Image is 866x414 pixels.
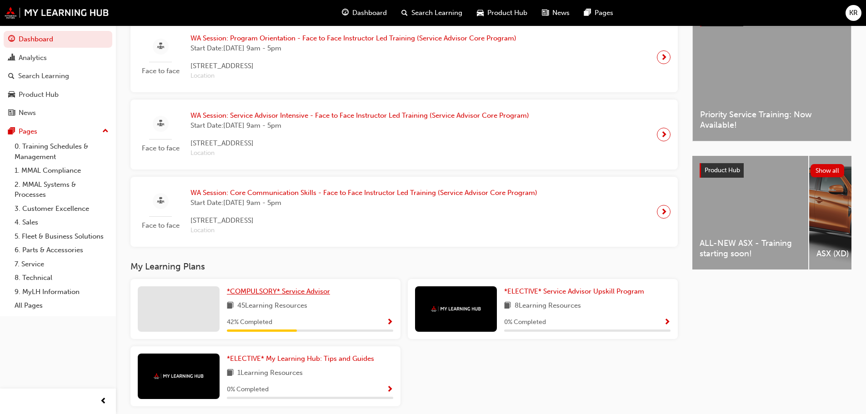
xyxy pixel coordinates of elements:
a: Face to faceWA Session: Core Communication Skills - Face to Face Instructor Led Training (Service... [138,184,671,239]
span: Location [190,225,537,236]
span: news-icon [8,109,15,117]
a: car-iconProduct Hub [470,4,535,22]
a: Analytics [4,50,112,66]
span: Search Learning [411,8,462,18]
a: 4. Sales [11,215,112,229]
span: Priority Service Training: Now Available! [700,110,844,130]
span: Start Date: [DATE] 9am - 5pm [190,120,529,131]
a: Search Learning [4,68,112,85]
span: search-icon [401,7,408,19]
span: WA Session: Program Orientation - Face to Face Instructor Led Training (Service Advisor Core Prog... [190,33,516,44]
div: Search Learning [18,71,69,81]
a: 6. Parts & Accessories [11,243,112,257]
img: mmal [431,306,481,312]
span: next-icon [661,51,667,64]
a: 8. Technical [11,271,112,285]
span: *ELECTIVE* Service Advisor Upskill Program [504,287,644,295]
span: [STREET_ADDRESS] [190,215,537,226]
span: Dashboard [352,8,387,18]
span: news-icon [542,7,549,19]
span: book-icon [504,300,511,312]
h3: My Learning Plans [130,261,678,272]
a: *COMPULSORY* Service Advisor [227,286,334,297]
span: 45 Learning Resources [237,300,307,312]
span: WA Session: Core Communication Skills - Face to Face Instructor Led Training (Service Advisor Cor... [190,188,537,198]
a: 0. Training Schedules & Management [11,140,112,164]
span: sessionType_FACE_TO_FACE-icon [157,195,164,207]
a: Latest NewsShow allPriority Service Training: Now Available! [692,4,851,141]
span: car-icon [477,7,484,19]
span: guage-icon [342,7,349,19]
span: *COMPULSORY* Service Advisor [227,287,330,295]
span: WA Session: Service Advisor Intensive - Face to Face Instructor Led Training (Service Advisor Cor... [190,110,529,121]
span: 42 % Completed [227,317,272,328]
button: Show all [811,164,845,177]
span: chart-icon [8,54,15,62]
a: Dashboard [4,31,112,48]
a: 9. MyLH Information [11,285,112,299]
span: Location [190,148,529,159]
span: Show Progress [386,386,393,394]
button: Show Progress [386,317,393,328]
a: 3. Customer Excellence [11,202,112,216]
span: book-icon [227,368,234,379]
a: *ELECTIVE* Service Advisor Upskill Program [504,286,648,297]
button: Pages [4,123,112,140]
a: 1. MMAL Compliance [11,164,112,178]
a: Face to faceWA Session: Service Advisor Intensive - Face to Face Instructor Led Training (Service... [138,107,671,162]
span: pages-icon [8,128,15,136]
div: News [19,108,36,118]
span: Face to face [138,66,183,76]
span: Face to face [138,220,183,231]
span: next-icon [661,205,667,218]
span: pages-icon [584,7,591,19]
span: 0 % Completed [504,317,546,328]
a: News [4,105,112,121]
a: news-iconNews [535,4,577,22]
a: Face to faceWA Session: Program Orientation - Face to Face Instructor Led Training (Service Advis... [138,30,671,85]
span: KR [849,8,858,18]
img: mmal [154,373,204,379]
button: DashboardAnalyticsSearch LearningProduct HubNews [4,29,112,123]
img: mmal [5,7,109,19]
span: Show Progress [386,319,393,327]
span: Show Progress [664,319,671,327]
a: pages-iconPages [577,4,621,22]
div: Pages [19,126,37,137]
button: Show Progress [664,317,671,328]
button: KR [846,5,861,21]
span: search-icon [8,72,15,80]
span: Pages [595,8,613,18]
span: Product Hub [705,166,740,174]
a: All Pages [11,299,112,313]
span: ALL-NEW ASX - Training starting soon! [700,238,801,259]
a: 7. Service [11,257,112,271]
a: Product Hub [4,86,112,103]
span: Face to face [138,143,183,154]
a: 5. Fleet & Business Solutions [11,229,112,244]
a: search-iconSearch Learning [394,4,470,22]
span: 0 % Completed [227,384,269,395]
span: up-icon [102,125,109,137]
a: 2. MMAL Systems & Processes [11,178,112,202]
span: *ELECTIVE* My Learning Hub: Tips and Guides [227,354,374,363]
span: sessionType_FACE_TO_FACE-icon [157,118,164,130]
div: Product Hub [19,90,59,100]
a: Product HubShow all [700,163,844,178]
span: next-icon [661,128,667,141]
button: Show Progress [386,384,393,395]
span: book-icon [227,300,234,312]
span: Product Hub [487,8,527,18]
a: ALL-NEW ASX - Training starting soon! [692,156,808,269]
span: sessionType_FACE_TO_FACE-icon [157,41,164,52]
a: guage-iconDashboard [335,4,394,22]
span: [STREET_ADDRESS] [190,138,529,149]
span: guage-icon [8,35,15,44]
span: Location [190,71,516,81]
span: 1 Learning Resources [237,368,303,379]
span: 8 Learning Resources [515,300,581,312]
span: car-icon [8,91,15,99]
a: *ELECTIVE* My Learning Hub: Tips and Guides [227,354,378,364]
